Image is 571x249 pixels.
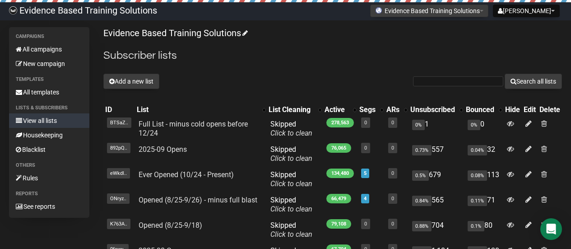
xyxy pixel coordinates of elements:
a: 0 [364,120,367,126]
span: 0.1% [468,221,484,231]
th: List: No sort applied, activate to apply an ascending sort [135,103,267,116]
th: ARs: No sort applied, activate to apply an ascending sort [385,103,409,116]
th: Segs: No sort applied, activate to apply an ascending sort [357,103,385,116]
span: 892pQ.. [107,143,130,153]
img: favicons [375,7,382,14]
div: List [137,105,258,114]
span: 278,563 [326,118,354,127]
a: 0 [391,120,394,126]
span: 66,479 [326,194,351,203]
span: 79,108 [326,219,351,229]
span: 0.73% [412,145,432,155]
td: 557 [409,141,464,167]
span: eWkdI.. [107,168,130,179]
span: 134,480 [326,169,354,178]
td: 0 [464,116,503,141]
div: Delete [539,105,560,114]
button: Add a new list [103,74,159,89]
div: Unsubscribed [410,105,455,114]
a: All templates [9,85,89,99]
button: Search all lists [505,74,562,89]
div: ARs [386,105,399,114]
div: Edit [524,105,536,114]
a: All campaigns [9,42,89,56]
span: 0% [412,120,425,130]
h2: Subscriber lists [103,47,562,64]
a: 0 [364,221,367,227]
span: 0.08% [468,170,487,181]
a: Click to clean [270,154,312,163]
span: 76,065 [326,143,351,153]
button: Evidence Based Training Solutions [370,5,488,17]
span: Skipped [270,221,312,239]
li: Lists & subscribers [9,103,89,113]
a: Click to clean [270,129,312,137]
a: Housekeeping [9,128,89,142]
span: 0.88% [412,221,432,231]
th: Active: No sort applied, activate to apply an ascending sort [323,103,357,116]
a: Opened (8/25-9/18) [139,221,202,230]
td: 565 [409,192,464,217]
th: List Cleaning: No sort applied, activate to apply an ascending sort [267,103,323,116]
a: View all lists [9,113,89,128]
span: K763A.. [107,219,130,229]
a: Rules [9,171,89,185]
a: 0 [364,145,367,151]
th: Hide: No sort applied, sorting is disabled [503,103,522,116]
a: 4 [364,196,367,202]
div: Active [325,105,348,114]
div: Hide [505,105,520,114]
a: 0 [391,196,394,202]
a: Ever Opened (10/24 - Present) [139,170,234,179]
a: Evidence Based Training Solutions [103,28,246,38]
a: Full List - minus cold opens before 12/24 [139,120,248,137]
a: 2025-09 Opens [139,145,187,154]
div: ID [105,105,133,114]
th: Edit: No sort applied, sorting is disabled [522,103,538,116]
td: 32 [464,141,503,167]
span: 0.04% [468,145,487,155]
th: Unsubscribed: No sort applied, activate to apply an ascending sort [409,103,464,116]
td: 71 [464,192,503,217]
a: 0 [391,170,394,176]
th: Bounced: No sort applied, activate to apply an ascending sort [464,103,503,116]
li: Reports [9,188,89,199]
a: New campaign [9,56,89,71]
a: 5 [364,170,367,176]
span: 0.84% [412,196,432,206]
th: Delete: No sort applied, sorting is disabled [538,103,562,116]
td: 113 [464,167,503,192]
li: Campaigns [9,31,89,42]
a: 0 [391,145,394,151]
a: Opened (8/25-9/26) - minus full blast [139,196,257,204]
span: 0% [468,120,480,130]
a: Click to clean [270,230,312,239]
a: See reports [9,199,89,214]
a: Blacklist [9,142,89,157]
div: Open Intercom Messenger [540,218,562,240]
td: 704 [409,217,464,243]
span: 0.5% [412,170,429,181]
a: Click to clean [270,205,312,213]
div: Bounced [466,105,494,114]
a: 0 [391,221,394,227]
span: Skipped [270,120,312,137]
td: 679 [409,167,464,192]
li: Others [9,160,89,171]
li: Templates [9,74,89,85]
span: Skipped [270,196,312,213]
div: Segs [359,105,376,114]
span: ONryz.. [107,193,130,204]
span: Skipped [270,145,312,163]
span: 0.11% [468,196,487,206]
td: 80 [464,217,503,243]
button: [PERSON_NAME] [493,5,560,17]
span: BTSaZ.. [107,117,131,128]
div: List Cleaning [269,105,314,114]
th: ID: No sort applied, sorting is disabled [103,103,135,116]
a: Click to clean [270,179,312,188]
img: 6a635aadd5b086599a41eda90e0773ac [9,6,17,14]
td: 1 [409,116,464,141]
span: Skipped [270,170,312,188]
